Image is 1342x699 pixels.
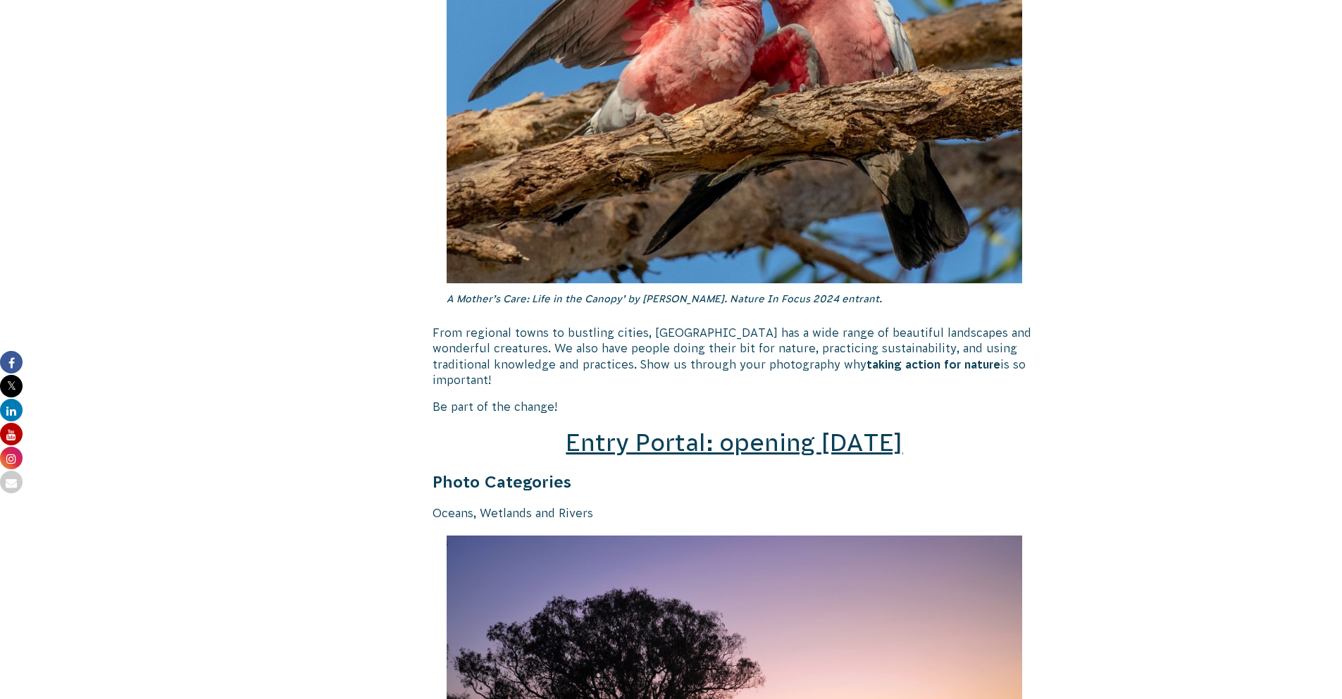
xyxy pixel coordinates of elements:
[433,473,571,491] strong: Photo Categories
[433,399,1037,414] p: Be part of the change!
[433,325,1037,388] p: From regional towns to bustling cities, [GEOGRAPHIC_DATA] has a wide range of beautiful landscape...
[566,429,902,456] a: Entry Portal: opening [DATE]
[866,358,1000,371] strong: taking action for nature
[433,505,1037,521] p: Oceans, Wetlands and Rivers
[447,293,882,304] em: A Mother’s Care: Life in the Canopy’ by [PERSON_NAME]. Nature In Focus 2024 entrant.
